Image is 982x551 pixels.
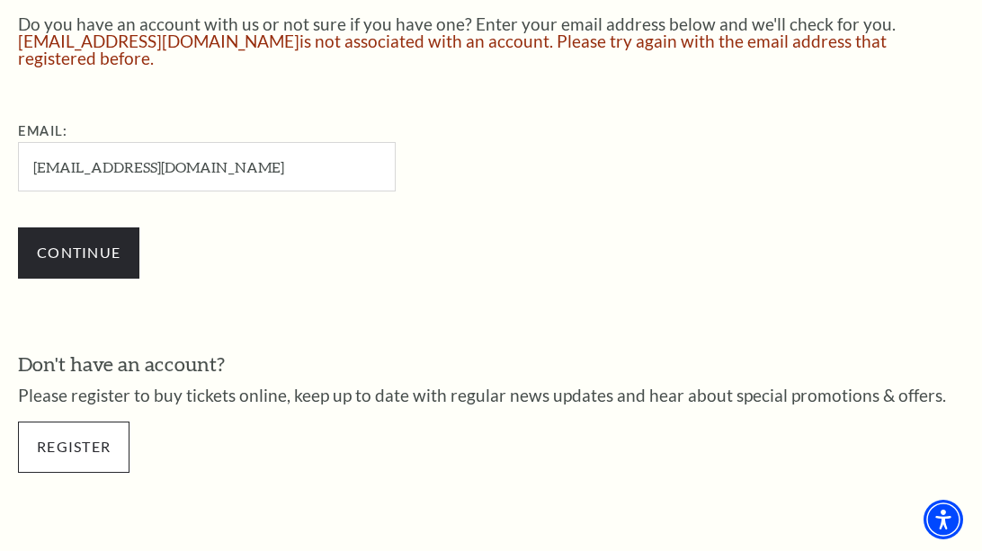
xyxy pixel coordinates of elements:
[18,142,396,191] input: Required
[18,15,964,32] p: Do you have an account with us or not sure if you have one? Enter your email address below and we...
[18,387,964,404] p: Please register to buy tickets online, keep up to date with regular news updates and hear about s...
[18,31,887,68] span: [EMAIL_ADDRESS][DOMAIN_NAME] is not associated with an account. Please try again with the email a...
[18,123,67,138] label: Email:
[924,500,963,539] div: Accessibility Menu
[18,227,139,278] input: Submit button
[18,422,129,472] a: Register
[18,351,964,378] h3: Don't have an account?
